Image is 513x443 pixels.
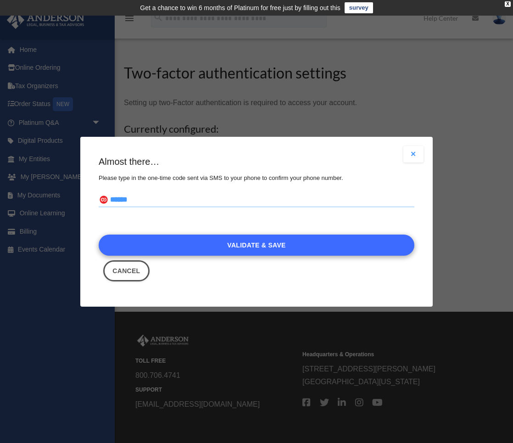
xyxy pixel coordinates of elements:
div: close [505,1,511,7]
div: Get a chance to win 6 months of Platinum for free just by filling out this [140,2,340,13]
button: Close this dialog window [103,260,150,281]
a: Validate & Save [99,235,414,256]
button: Close modal [403,146,424,163]
p: Please type in the one-time code sent via SMS to your phone to confirm your phone number. [99,173,414,184]
h3: Almost there… [99,155,414,168]
a: survey [345,2,373,13]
